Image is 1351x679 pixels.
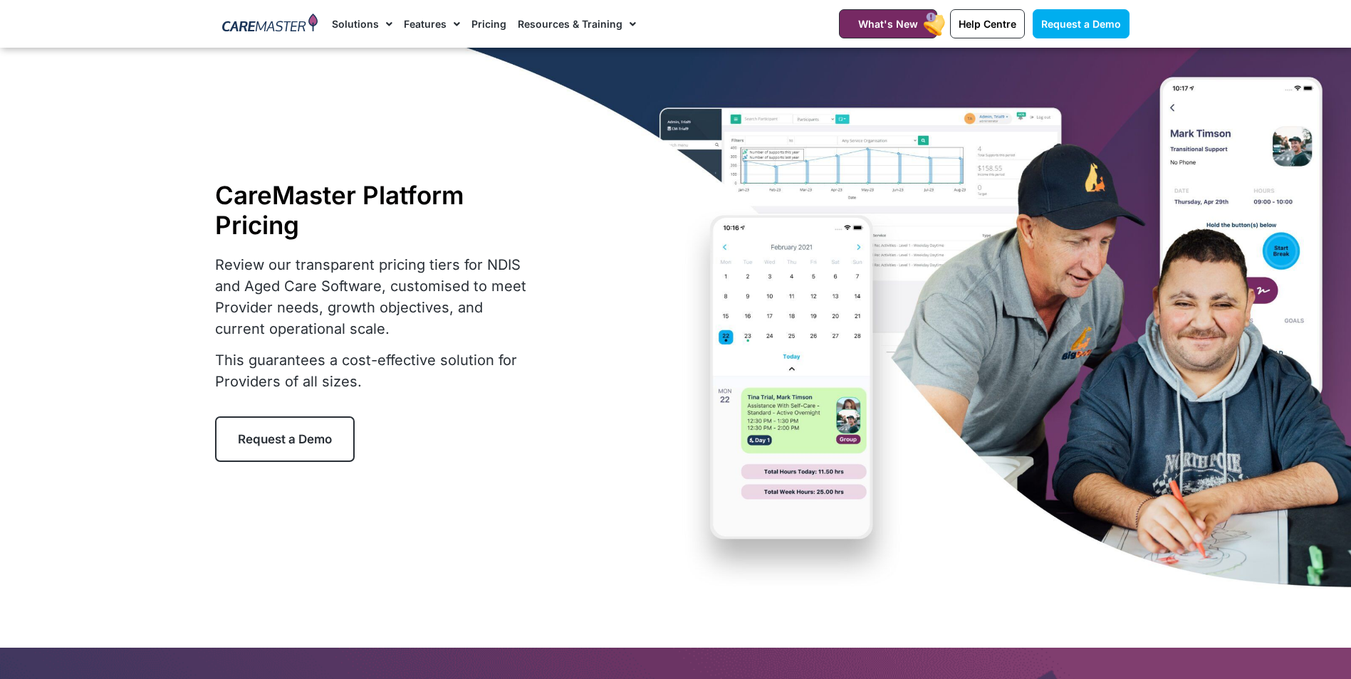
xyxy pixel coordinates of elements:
[858,18,918,30] span: What's New
[238,432,332,446] span: Request a Demo
[950,9,1025,38] a: Help Centre
[215,180,536,240] h1: CareMaster Platform Pricing
[1033,9,1130,38] a: Request a Demo
[215,254,536,339] p: Review our transparent pricing tiers for NDIS and Aged Care Software, customised to meet Provider...
[1041,18,1121,30] span: Request a Demo
[222,14,318,35] img: CareMaster Logo
[215,416,355,462] a: Request a Demo
[215,349,536,392] p: This guarantees a cost-effective solution for Providers of all sizes.
[959,18,1016,30] span: Help Centre
[839,9,937,38] a: What's New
